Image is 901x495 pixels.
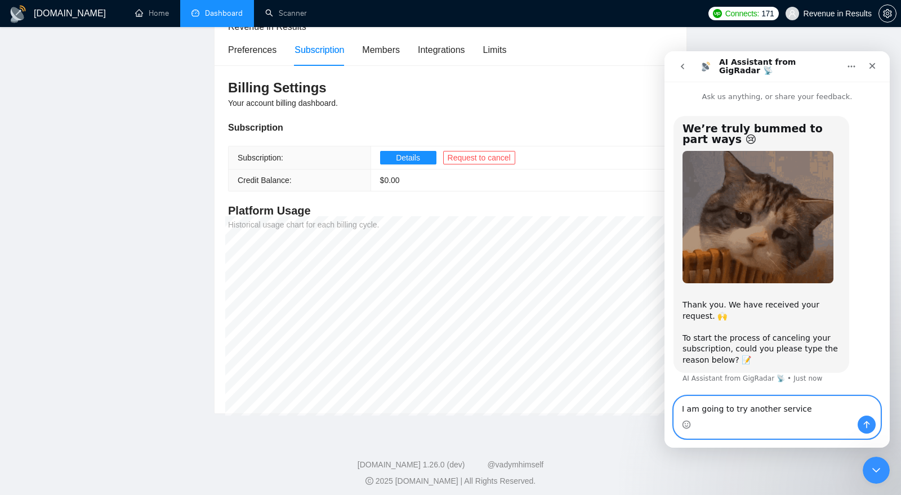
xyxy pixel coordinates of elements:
iframe: Intercom live chat [863,457,890,484]
span: Revenue in Results [228,22,306,32]
span: Request to cancel [448,151,511,164]
span: setting [879,9,896,18]
div: Integrations [418,43,465,57]
span: Connects: [725,7,759,20]
div: Limits [483,43,507,57]
div: Subscription [228,121,673,135]
span: user [788,10,796,17]
span: copyright [365,477,373,485]
a: @vadymhimself [487,460,543,469]
button: setting [878,5,896,23]
div: Members [362,43,400,57]
a: [DOMAIN_NAME] 1.26.0 (dev) [358,460,465,469]
span: Details [396,151,420,164]
span: Credit Balance: [238,176,292,185]
button: Details [380,151,436,164]
span: $ 0.00 [380,176,400,185]
h3: Billing Settings [228,79,673,97]
div: Subscription [295,43,344,57]
a: dashboardDashboard [191,8,243,18]
span: Subscription: [238,153,283,162]
h4: Platform Usage [228,203,673,218]
a: homeHome [135,8,169,18]
div: 2025 [DOMAIN_NAME] | All Rights Reserved. [9,475,892,487]
img: upwork-logo.png [713,9,722,18]
a: searchScanner [265,8,307,18]
button: Request to cancel [443,151,515,164]
iframe: Intercom live chat [664,51,890,448]
span: 171 [761,7,774,20]
a: setting [878,9,896,18]
div: Preferences [228,43,276,57]
img: logo [9,5,27,23]
span: Your account billing dashboard. [228,99,338,108]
